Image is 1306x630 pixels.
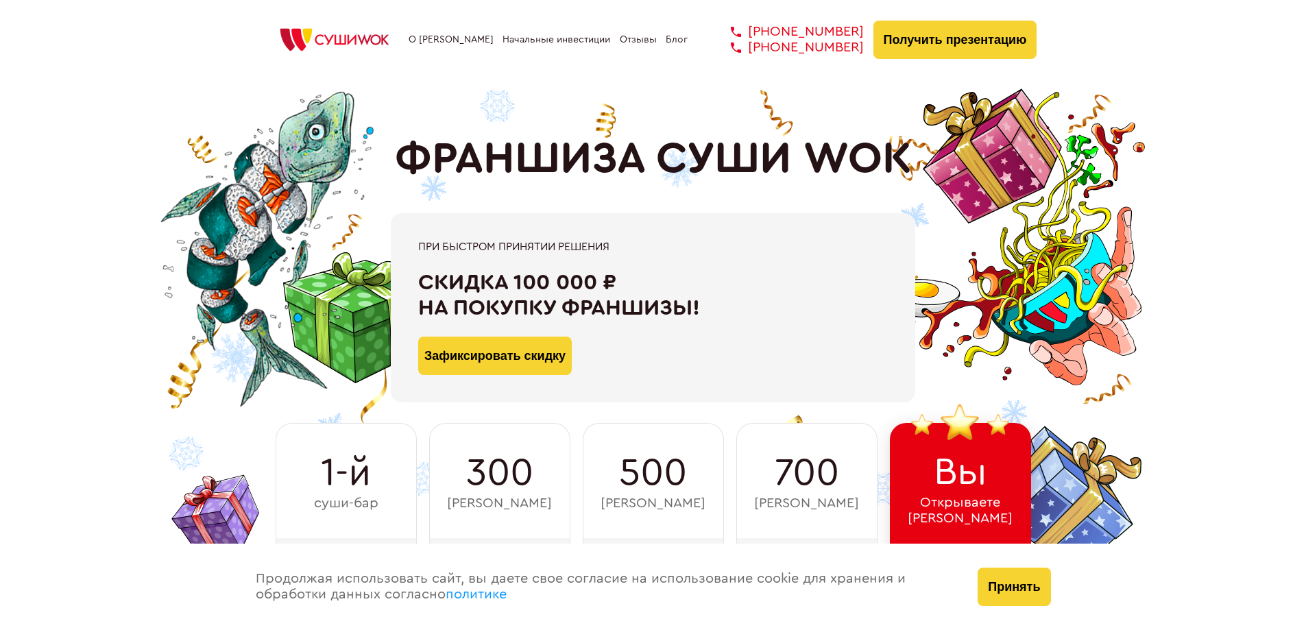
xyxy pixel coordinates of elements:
[269,25,400,55] img: СУШИWOK
[754,496,859,511] span: [PERSON_NAME]
[314,496,378,511] span: суши-бар
[873,21,1037,59] button: Получить презентацию
[395,134,912,184] h1: ФРАНШИЗА СУШИ WOK
[890,538,1031,587] div: 2025
[466,451,533,495] span: 300
[418,241,888,253] div: При быстром принятии решения
[409,34,494,45] a: О [PERSON_NAME]
[429,538,570,587] div: 2014
[321,451,371,495] span: 1-й
[710,24,864,40] a: [PHONE_NUMBER]
[710,40,864,56] a: [PHONE_NUMBER]
[736,538,878,587] div: 2021
[620,34,657,45] a: Отзывы
[978,568,1050,606] button: Принять
[242,544,965,630] div: Продолжая использовать сайт, вы даете свое согласие на использование cookie для хранения и обрабо...
[934,450,987,494] span: Вы
[775,451,839,495] span: 700
[418,270,888,321] div: Скидка 100 000 ₽ на покупку франшизы!
[418,337,572,375] button: Зафиксировать скидку
[583,538,724,587] div: 2016
[276,538,417,587] div: 2011
[601,496,705,511] span: [PERSON_NAME]
[619,451,687,495] span: 500
[908,495,1013,526] span: Открываете [PERSON_NAME]
[446,587,507,601] a: политике
[447,496,552,511] span: [PERSON_NAME]
[666,34,688,45] a: Блог
[503,34,610,45] a: Начальные инвестиции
